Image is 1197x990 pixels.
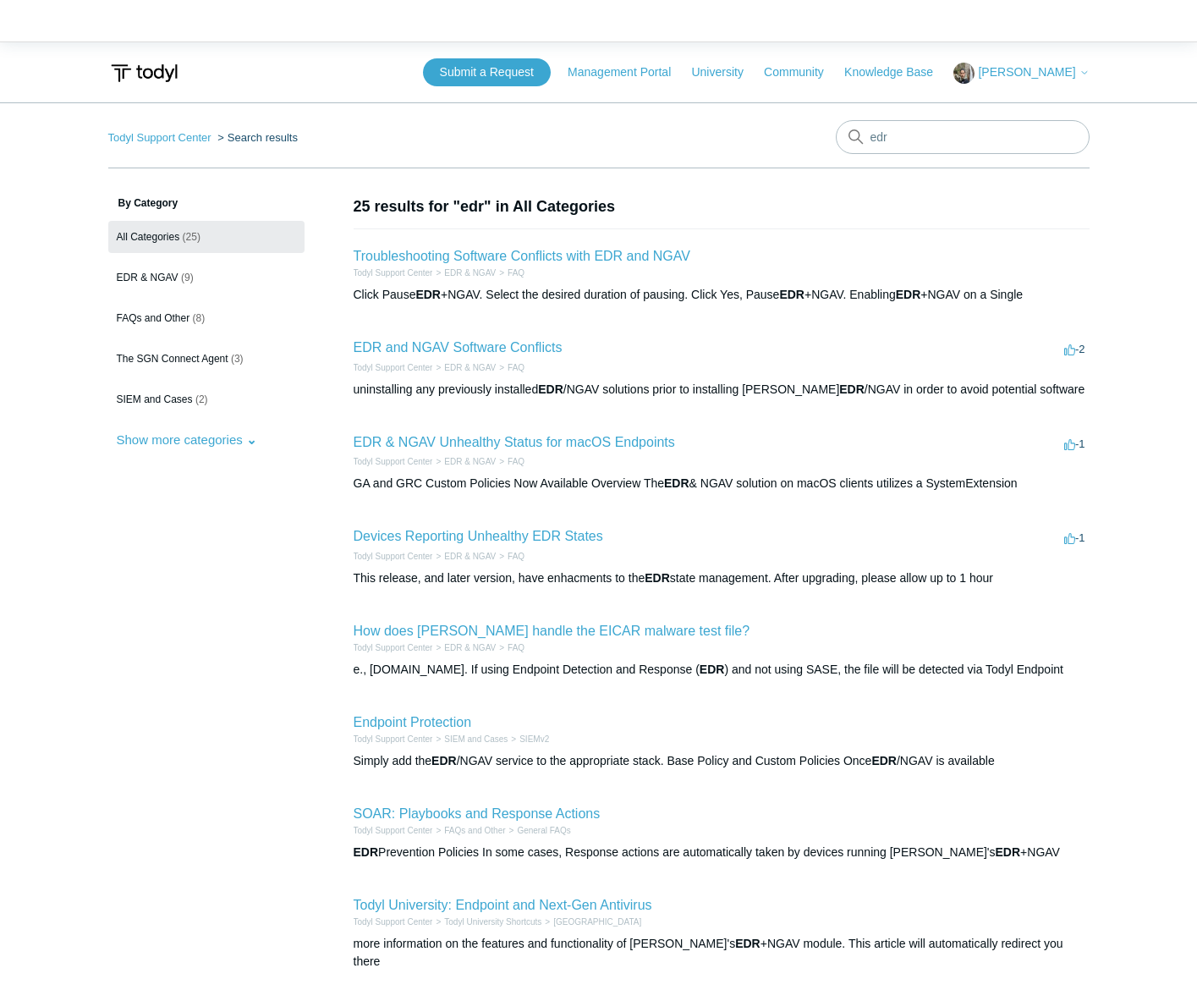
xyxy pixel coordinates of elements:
input: Search [836,120,1090,154]
a: [GEOGRAPHIC_DATA] [553,917,641,927]
li: EDR & NGAV [432,641,496,654]
span: (2) [195,393,208,405]
a: SIEM and Cases (2) [108,383,305,415]
span: SIEM and Cases [117,393,193,405]
a: FAQs and Other (8) [108,302,305,334]
a: EDR & NGAV [444,457,496,466]
div: GA and GRC Custom Policies Now Available Overview The & NGAV solution on macOS clients utilizes a... [354,475,1090,492]
li: Todyl University [541,916,641,928]
a: Todyl Support Center [354,643,433,652]
li: Todyl Support Center [108,131,215,144]
li: EDR & NGAV [432,550,496,563]
em: EDR [354,845,379,859]
li: EDR & NGAV [432,361,496,374]
span: -1 [1064,531,1085,544]
span: (25) [183,231,200,243]
a: Submit a Request [423,58,551,86]
li: Todyl Support Center [354,916,433,928]
li: FAQ [496,361,524,374]
em: EDR [645,571,670,585]
li: Todyl Support Center [354,824,433,837]
li: Todyl University Shortcuts [432,916,541,928]
li: FAQ [496,641,524,654]
div: Click Pause +NGAV. Select the desired duration of pausing. Click Yes, Pause +NGAV. Enabling +NGAV... [354,286,1090,304]
span: (9) [181,272,194,283]
a: Todyl University Shortcuts [444,917,541,927]
li: Todyl Support Center [354,361,433,374]
span: -2 [1064,343,1085,355]
a: SOAR: Playbooks and Response Actions [354,806,601,821]
span: All Categories [117,231,180,243]
a: EDR & NGAV (9) [108,261,305,294]
em: EDR [871,754,897,767]
a: SIEM and Cases [444,734,508,744]
a: Todyl Support Center [354,268,433,278]
li: SIEMv2 [508,733,549,745]
li: Todyl Support Center [354,455,433,468]
span: The SGN Connect Agent [117,353,228,365]
li: Todyl Support Center [354,733,433,745]
span: (3) [231,353,244,365]
a: Troubleshooting Software Conflicts with EDR and NGAV [354,249,690,263]
a: Todyl Support Center [354,552,433,561]
li: Todyl Support Center [354,641,433,654]
a: EDR & NGAV [444,552,496,561]
a: Endpoint Protection [354,715,472,729]
a: EDR & NGAV Unhealthy Status for macOS Endpoints [354,435,675,449]
em: EDR [839,382,865,396]
a: Todyl Support Center [354,734,433,744]
a: Todyl Support Center [354,917,433,927]
em: EDR [664,476,689,490]
li: SIEM and Cases [432,733,508,745]
img: Todyl Support Center Help Center home page [108,58,180,89]
em: EDR [415,288,441,301]
li: General FAQs [506,824,571,837]
em: EDR [896,288,921,301]
div: more information on the features and functionality of [PERSON_NAME]'s +NGAV module. This article ... [354,935,1090,971]
em: EDR [996,845,1021,859]
li: Todyl Support Center [354,550,433,563]
div: This release, and later version, have enhacments to the state management. After upgrading, please... [354,569,1090,587]
a: SIEMv2 [519,734,549,744]
button: [PERSON_NAME] [953,63,1089,84]
em: EDR [431,754,457,767]
em: EDR [700,663,725,676]
li: Todyl Support Center [354,267,433,279]
a: FAQs and Other [444,826,505,835]
a: EDR and NGAV Software Conflicts [354,340,563,355]
button: Show more categories [108,424,266,455]
div: Simply add the /NGAV service to the appropriate stack. Base Policy and Custom Policies Once /NGAV... [354,752,1090,770]
div: uninstalling any previously installed /NGAV solutions prior to installing [PERSON_NAME] /NGAV in ... [354,381,1090,399]
a: Todyl Support Center [354,826,433,835]
a: University [691,63,760,81]
span: (8) [193,312,206,324]
h3: By Category [108,195,305,211]
a: All Categories (25) [108,221,305,253]
em: EDR [779,288,804,301]
span: FAQs and Other [117,312,190,324]
li: FAQ [496,550,524,563]
li: FAQ [496,455,524,468]
a: EDR & NGAV [444,363,496,372]
a: Devices Reporting Unhealthy EDR States [354,529,603,543]
span: -1 [1064,437,1085,450]
a: The SGN Connect Agent (3) [108,343,305,375]
a: EDR & NGAV [444,268,496,278]
div: e., [DOMAIN_NAME]. If using Endpoint Detection and Response ( ) and not using SASE, the file will... [354,661,1090,679]
a: Todyl Support Center [354,457,433,466]
span: [PERSON_NAME] [978,65,1075,79]
div: Prevention Policies In some cases, Response actions are automatically taken by devices running [P... [354,844,1090,861]
a: Management Portal [568,63,688,81]
a: General FAQs [517,826,570,835]
a: FAQ [508,363,524,372]
a: Todyl University: Endpoint and Next-Gen Antivirus [354,898,652,912]
em: EDR [735,937,760,950]
a: How does [PERSON_NAME] handle the EICAR malware test file? [354,624,750,638]
a: FAQ [508,457,524,466]
a: Todyl Support Center [108,131,211,144]
a: FAQ [508,552,524,561]
li: EDR & NGAV [432,455,496,468]
em: EDR [538,382,563,396]
a: Community [764,63,841,81]
h1: 25 results for "edr" in All Categories [354,195,1090,218]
